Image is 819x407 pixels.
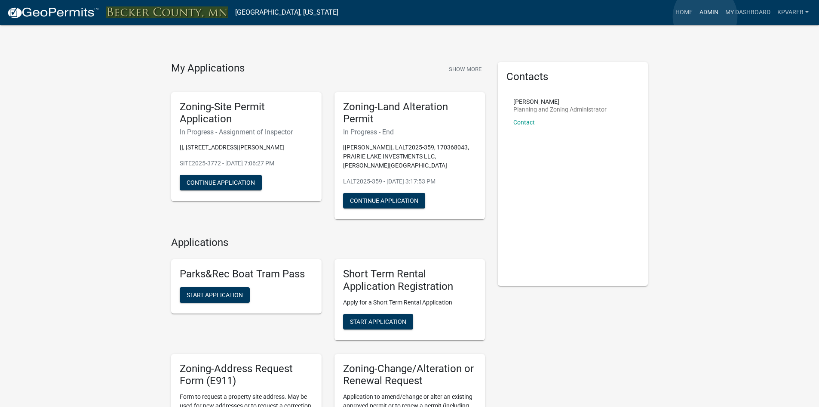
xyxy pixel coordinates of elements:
[180,101,313,126] h5: Zoning-Site Permit Application
[180,287,250,303] button: Start Application
[350,318,406,325] span: Start Application
[343,101,476,126] h5: Zoning-Land Alteration Permit
[343,298,476,307] p: Apply for a Short Term Rental Application
[506,71,640,83] h5: Contacts
[513,99,607,105] p: [PERSON_NAME]
[180,175,262,190] button: Continue Application
[445,62,485,76] button: Show More
[180,128,313,136] h6: In Progress - Assignment of Inspector
[235,5,338,20] a: [GEOGRAPHIC_DATA], [US_STATE]
[696,4,722,21] a: Admin
[187,291,243,298] span: Start Application
[343,143,476,170] p: [[PERSON_NAME]], LALT2025-359, 170368043, PRAIRIE LAKE INVESTMENTS LLC, [PERSON_NAME][GEOGRAPHIC_...
[180,363,313,388] h5: Zoning-Address Request Form (E911)
[171,236,485,249] h4: Applications
[171,62,245,75] h4: My Applications
[343,268,476,293] h5: Short Term Rental Application Registration
[343,128,476,136] h6: In Progress - End
[774,4,812,21] a: kpvareb
[180,268,313,280] h5: Parks&Rec Boat Tram Pass
[513,106,607,112] p: Planning and Zoning Administrator
[343,314,413,329] button: Start Application
[343,177,476,186] p: LALT2025-359 - [DATE] 3:17:53 PM
[343,193,425,208] button: Continue Application
[180,159,313,168] p: SITE2025-3772 - [DATE] 7:06:27 PM
[343,363,476,388] h5: Zoning-Change/Alteration or Renewal Request
[722,4,774,21] a: My Dashboard
[672,4,696,21] a: Home
[513,119,535,126] a: Contact
[106,6,228,18] img: Becker County, Minnesota
[180,143,313,152] p: [], [STREET_ADDRESS][PERSON_NAME]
